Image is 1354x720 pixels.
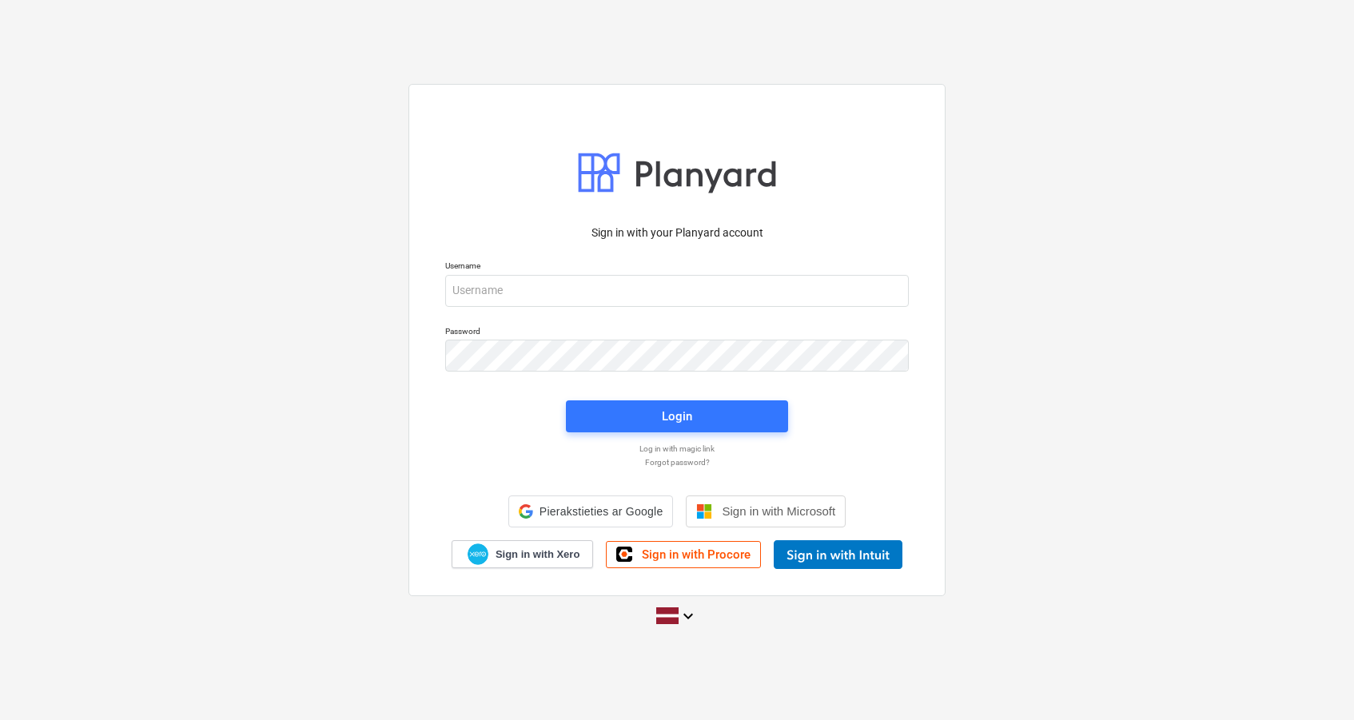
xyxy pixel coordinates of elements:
img: Microsoft logo [696,503,712,519]
a: Sign in with Xero [452,540,594,568]
input: Username [445,275,909,307]
p: Sign in with your Planyard account [445,225,909,241]
a: Forgot password? [437,457,917,467]
button: Login [566,400,788,432]
p: Username [445,261,909,274]
div: Pierakstieties ar Google [508,495,674,527]
a: Log in with magic link [437,444,917,454]
p: Password [445,326,909,340]
span: Sign in with Procore [642,547,751,562]
span: Sign in with Microsoft [722,504,835,518]
span: Sign in with Xero [496,547,579,562]
span: Pierakstieties ar Google [540,505,663,518]
div: Login [662,406,692,427]
i: keyboard_arrow_down [679,607,698,626]
a: Sign in with Procore [606,541,761,568]
img: Xero logo [468,543,488,565]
